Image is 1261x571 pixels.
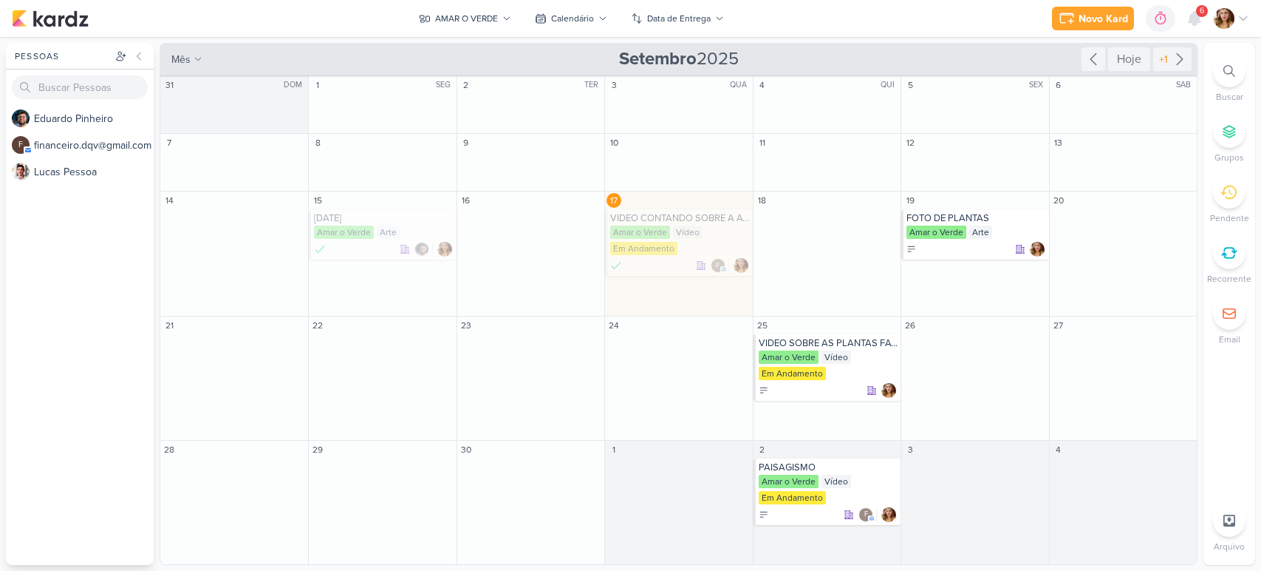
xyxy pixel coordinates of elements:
div: f i n a n c e i r o . d q v @ g m a i l . c o m [34,138,154,153]
button: Novo Kard [1052,7,1134,30]
span: 2025 [619,47,739,71]
div: 12 [903,135,917,150]
img: Eduardo Pinheiro [414,242,429,257]
div: Responsável: Thaís Leite [881,507,896,522]
div: +1 [1156,52,1171,67]
p: Pendente [1210,212,1249,225]
div: Em Andamento [759,491,826,504]
div: 17 [606,193,621,208]
div: 24 [606,318,621,333]
div: 8 [310,135,325,150]
div: Responsável: Thaís Leite [1030,242,1045,257]
div: 14 [162,193,177,208]
p: Recorrente [1207,272,1251,285]
div: 19 [903,193,917,208]
span: 6 [1200,5,1204,17]
div: Colaboradores: Eduardo Pinheiro [414,242,433,257]
div: 3 [606,78,621,92]
div: 3 [903,442,917,457]
div: Arte [969,226,992,239]
div: Em Andamento [759,367,826,380]
div: Novo Kard [1079,11,1128,27]
div: Finalizado [610,258,622,273]
img: Eduardo Pinheiro [12,109,30,127]
p: f [716,263,720,270]
img: Thaís Leite [437,242,452,257]
div: 13 [1051,135,1066,150]
div: 27 [1051,318,1066,333]
div: 29 [310,442,325,457]
span: mês [171,52,191,67]
div: 5 [903,78,917,92]
div: PAISAGISMO [759,462,898,473]
div: 31 [162,78,177,92]
div: 4 [755,78,770,92]
div: Amar o Verde [759,475,819,488]
div: Amar o Verde [906,226,966,239]
div: 23 [459,318,474,333]
div: 16 [459,193,474,208]
div: A Fazer [759,385,769,396]
div: 2 [459,78,474,92]
div: VIDEO CONTANDO SOBRE A AVO [610,212,749,224]
div: 26 [903,318,917,333]
div: Colaboradores: financeiro.dqv@gmail.com [858,507,877,522]
img: Thaís Leite [1030,242,1045,257]
div: Pessoas [12,50,112,63]
div: FOTO DE PLANTAS [906,212,1045,224]
p: f [864,511,868,518]
li: Ctrl + F [1203,55,1255,104]
div: 7 [162,135,177,150]
div: 1 [606,442,621,457]
div: Vídeo [821,351,851,364]
div: Colaboradores: financeiro.dqv@gmail.com [711,258,729,273]
img: Thaís Leite [734,258,748,273]
div: Hoje [1108,47,1150,71]
p: Email [1219,333,1240,346]
div: financeiro.dqv@gmail.com [711,258,725,273]
input: Buscar Pessoas [12,75,148,99]
div: Vídeo [673,226,703,239]
div: Amar o Verde [610,226,670,239]
div: VIDEO SOBRE AS PLANTAS FAVORITAS [759,337,898,349]
div: financeiro.dqv@gmail.com [858,507,873,522]
div: TER [584,79,603,91]
div: 15 [310,193,325,208]
div: 11 [755,135,770,150]
div: 9 [459,135,474,150]
div: 4 [1051,442,1066,457]
img: Lucas Pessoa [12,163,30,180]
div: Responsável: Thaís Leite [437,242,452,257]
div: 22 [310,318,325,333]
div: 20 [1051,193,1066,208]
div: A Fazer [759,510,769,520]
div: Amar o Verde [759,351,819,364]
img: Thaís Leite [881,383,896,398]
div: Finalizado [314,242,326,257]
div: 2 [755,442,770,457]
strong: Setembro [619,48,697,70]
div: financeiro.dqv@gmail.com [12,136,30,154]
div: 10 [606,135,621,150]
div: Em Andamento [610,242,677,255]
div: Vídeo [821,475,851,488]
div: DIA DO CLIENTE [314,212,453,224]
div: Amar o Verde [314,226,374,239]
div: L u c a s P e s s o a [34,164,154,180]
div: 28 [162,442,177,457]
div: QUI [881,79,899,91]
div: E d u a r d o P i n h e i r o [34,111,154,126]
div: 21 [162,318,177,333]
img: Thaís Leite [881,507,896,522]
div: QUA [730,79,751,91]
img: Thaís Leite [1214,8,1234,29]
p: Arquivo [1214,540,1245,553]
img: kardz.app [12,10,89,27]
div: SAB [1176,79,1195,91]
div: SEG [436,79,455,91]
div: Responsável: Thaís Leite [734,258,748,273]
div: 6 [1051,78,1066,92]
div: 18 [755,193,770,208]
div: DOM [284,79,307,91]
div: Responsável: Thaís Leite [881,383,896,398]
